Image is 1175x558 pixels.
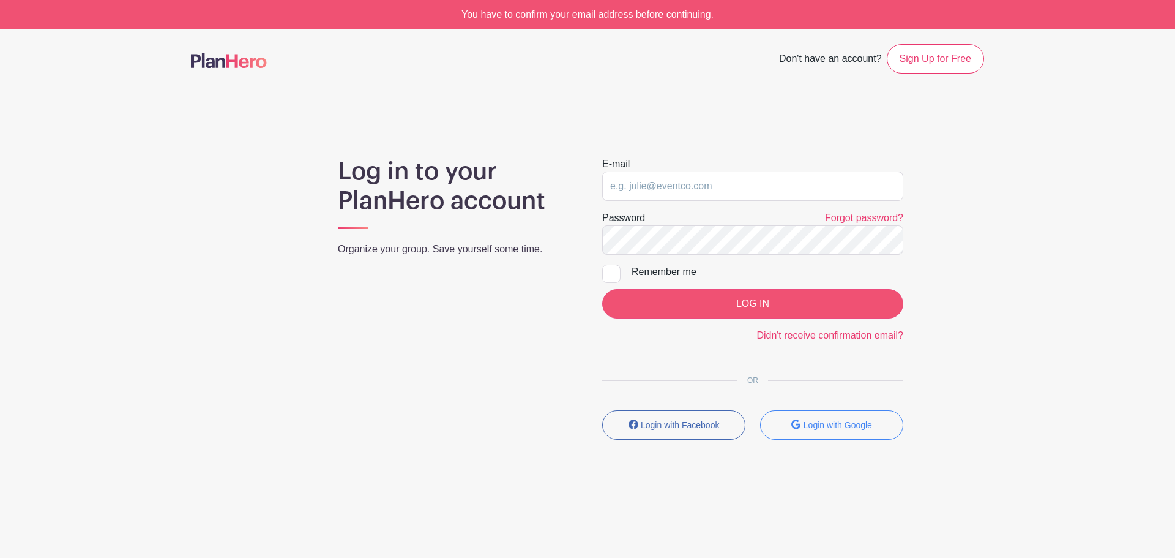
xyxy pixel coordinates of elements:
[632,265,903,279] div: Remember me
[191,53,267,68] img: logo-507f7623f17ff9eddc593b1ce0a138ce2505c220e1c5a4e2b4648c50719b7d32.svg
[602,157,630,172] label: E-mail
[602,211,645,225] label: Password
[338,242,573,257] p: Organize your group. Save yourself some time.
[338,157,573,216] h1: Log in to your PlanHero account
[760,410,903,440] button: Login with Google
[756,330,903,341] a: Didn't receive confirmation email?
[737,376,768,385] span: OR
[641,420,719,430] small: Login with Facebook
[779,47,882,74] span: Don't have an account?
[602,172,903,201] input: e.g. julie@eventco.com
[825,213,903,223] a: Forgot password?
[602,289,903,319] input: LOG IN
[804,420,872,430] small: Login with Google
[602,410,745,440] button: Login with Facebook
[887,44,984,74] a: Sign Up for Free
